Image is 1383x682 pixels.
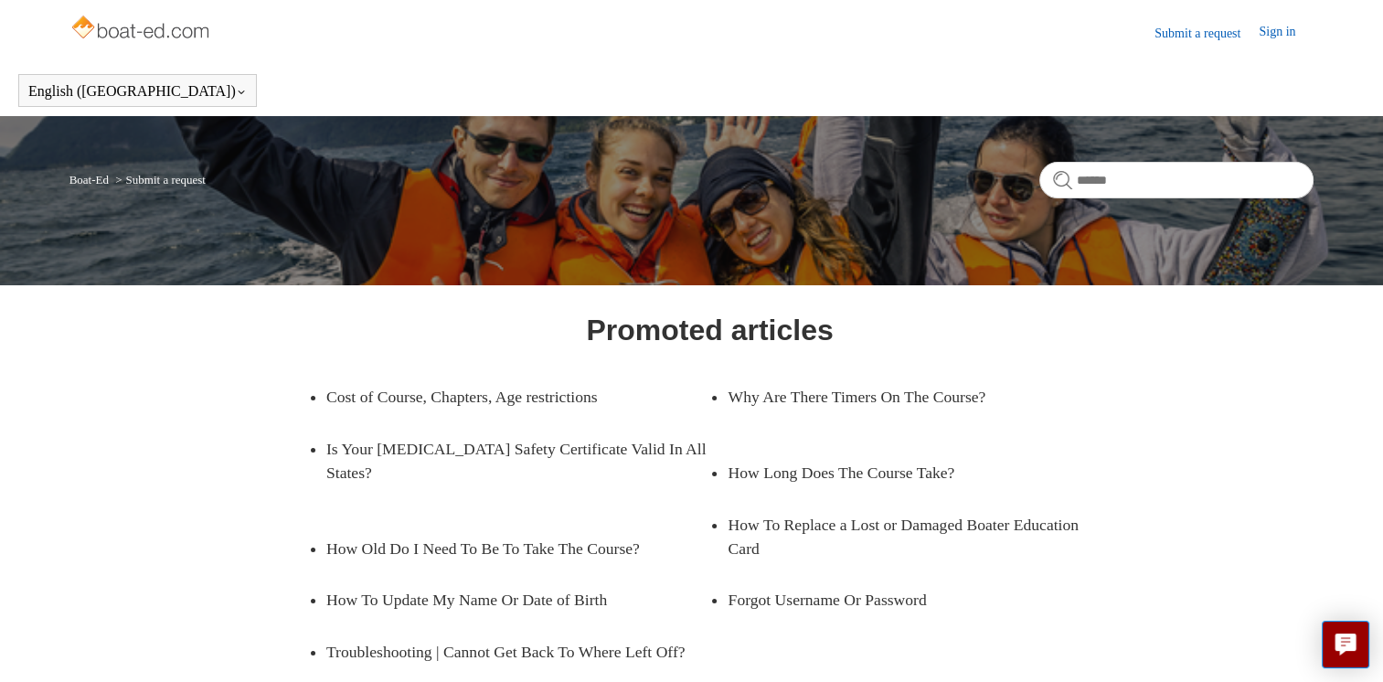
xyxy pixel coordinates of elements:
img: Boat-Ed Help Center home page [69,11,215,48]
h1: Promoted articles [586,308,833,352]
a: Troubleshooting | Cannot Get Back To Where Left Off? [326,626,710,677]
button: Live chat [1322,621,1369,668]
li: Submit a request [112,173,206,186]
a: Sign in [1259,22,1314,44]
a: Is Your [MEDICAL_DATA] Safety Certificate Valid In All States? [326,423,710,499]
button: English ([GEOGRAPHIC_DATA]) [28,83,247,100]
input: Search [1039,162,1314,198]
a: How Long Does The Course Take? [728,447,1084,498]
a: Boat-Ed [69,173,109,186]
a: How To Update My Name Or Date of Birth [326,574,683,625]
a: How To Replace a Lost or Damaged Boater Education Card [728,499,1112,575]
a: Why Are There Timers On The Course? [728,371,1084,422]
li: Boat-Ed [69,173,112,186]
a: Forgot Username Or Password [728,574,1084,625]
a: Submit a request [1154,24,1259,43]
a: How Old Do I Need To Be To Take The Course? [326,523,683,574]
a: Cost of Course, Chapters, Age restrictions [326,371,683,422]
